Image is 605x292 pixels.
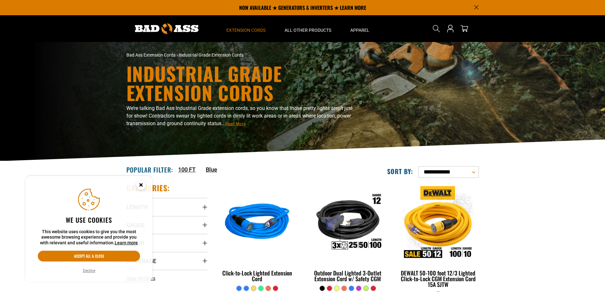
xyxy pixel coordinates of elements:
a: Outdoor Dual Lighted 3-Outlet Extension Cord w/ Safety CGM Outdoor Dual Lighted 3-Outlet Extensio... [307,183,388,285]
summary: Extension Cords [217,15,275,42]
span: Extension Cords [226,27,266,33]
summary: Color [126,234,207,252]
p: We’re talking Bad Ass Industrial Grade extension cords, so you know that those pretty lights aren... [126,105,358,127]
a: blue Click-to-Lock Lighted Extension Cord [217,183,298,285]
h2: We use cookies [38,216,140,224]
a: Blue [206,165,217,174]
button: Decline [81,268,97,274]
nav: breadcrumbs [126,52,358,58]
img: Bad Ass Extension Cords [135,24,198,34]
summary: All Other Products [275,15,341,42]
h2: Popular Filter: [126,166,173,174]
a: DEWALT 50-100 foot 12/3 Lighted Click-to-Lock CGM Extension Cord 15A SJTW DEWALT 50-100 foot 12/3... [398,183,479,291]
a: Bad Ass Extension Cords [126,52,176,58]
div: Click-to-Lock Lighted Extension Cord [217,270,298,282]
img: Outdoor Dual Lighted 3-Outlet Extension Cord w/ Safety CGM [308,186,388,259]
p: This website uses cookies to give you the most awesome browsing experience and provide you with r... [38,229,140,246]
summary: Gauge [126,216,207,234]
span: All Other Products [285,27,331,33]
div: DEWALT 50-100 foot 12/3 Lighted Click-to-Lock CGM Extension Cord 15A SJTW [398,270,479,287]
button: Accept all & close [38,251,140,261]
label: Sort by: [387,167,413,175]
span: › [177,52,178,58]
img: DEWALT 50-100 foot 12/3 Lighted Click-to-Lock CGM Extension Cord 15A SJTW [398,186,478,259]
a: 100 FT [178,165,196,174]
span: Read More [225,121,246,126]
summary: Apparel [341,15,379,42]
a: Learn more [115,240,138,245]
span: Industrial Grade Extension Cords [179,52,244,58]
span: Apparel [350,27,369,33]
summary: Amperage [126,252,207,270]
aside: Cookie Consent [25,176,152,282]
h1: Industrial Grade Extension Cords [126,64,358,102]
summary: Search [431,24,441,34]
div: Outdoor Dual Lighted 3-Outlet Extension Cord w/ Safety CGM [307,270,388,282]
img: blue [217,186,297,259]
summary: Length [126,198,207,216]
